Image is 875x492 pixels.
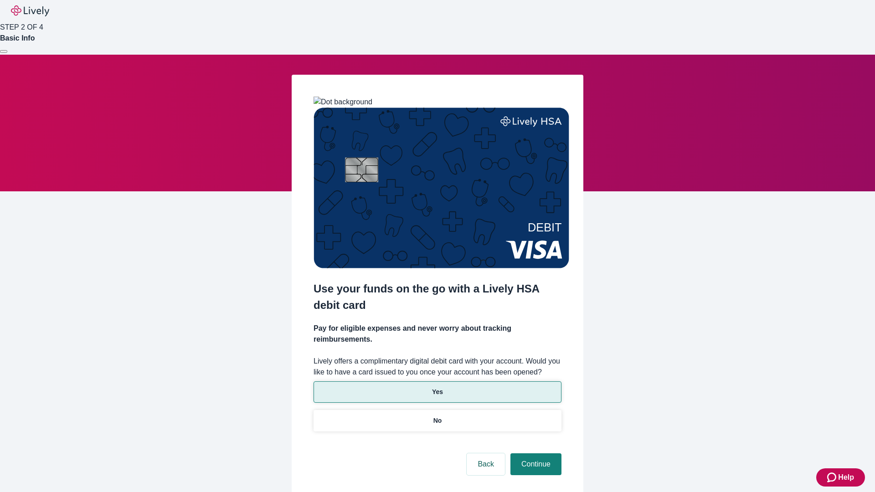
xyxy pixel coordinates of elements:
[11,5,49,16] img: Lively
[432,387,443,397] p: Yes
[314,381,561,403] button: Yes
[838,472,854,483] span: Help
[816,468,865,487] button: Zendesk support iconHelp
[314,281,561,313] h2: Use your funds on the go with a Lively HSA debit card
[827,472,838,483] svg: Zendesk support icon
[314,97,372,108] img: Dot background
[314,410,561,431] button: No
[314,323,561,345] h4: Pay for eligible expenses and never worry about tracking reimbursements.
[314,356,561,378] label: Lively offers a complimentary digital debit card with your account. Would you like to have a card...
[433,416,442,425] p: No
[314,108,569,268] img: Debit card
[510,453,561,475] button: Continue
[467,453,505,475] button: Back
